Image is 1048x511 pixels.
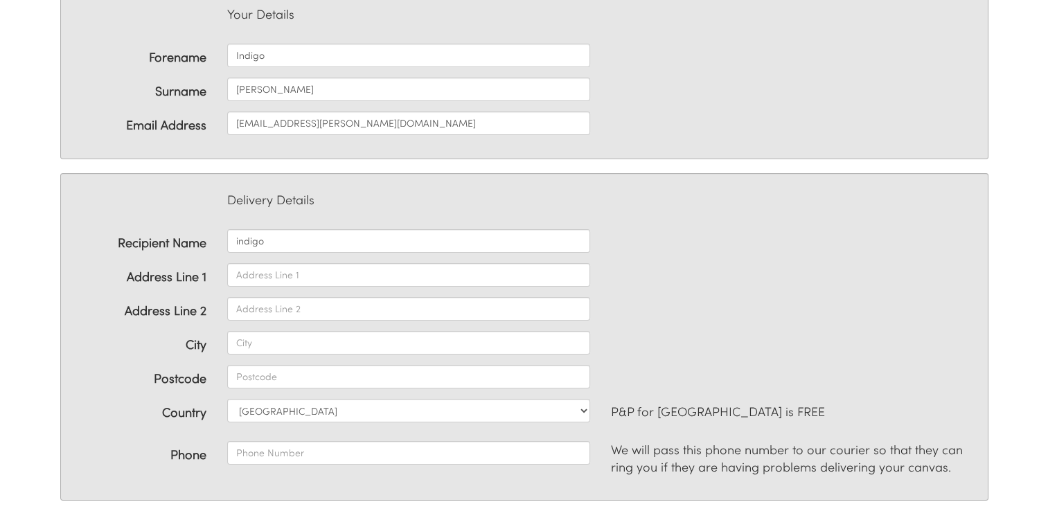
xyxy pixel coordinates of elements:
input: Forename [227,44,590,67]
input: Recipient's Name [227,229,590,253]
label: Surname [64,78,217,100]
label: Address Line 1 [64,263,217,286]
label: Phone [64,441,217,464]
div: We will pass this phone number to our courier so that they can ring you if they are having proble... [601,441,984,476]
p: Delivery Details [227,187,590,212]
label: Postcode [64,365,217,388]
label: Recipient Name [64,229,217,252]
label: Address Line 2 [64,297,217,320]
label: Forename [64,44,217,66]
p: P&P for [GEOGRAPHIC_DATA] is FREE [611,399,974,424]
input: Address Line 1 [227,263,590,287]
input: Surname [227,78,590,101]
label: Email Address [64,111,217,134]
p: Your Details [227,1,590,26]
input: City [227,331,590,355]
input: Address Line 2 [227,297,590,321]
input: Email Address [227,111,590,135]
label: City [64,331,217,354]
input: Postcode [227,365,590,388]
input: Phone Number [227,441,590,465]
label: Country [64,399,217,422]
